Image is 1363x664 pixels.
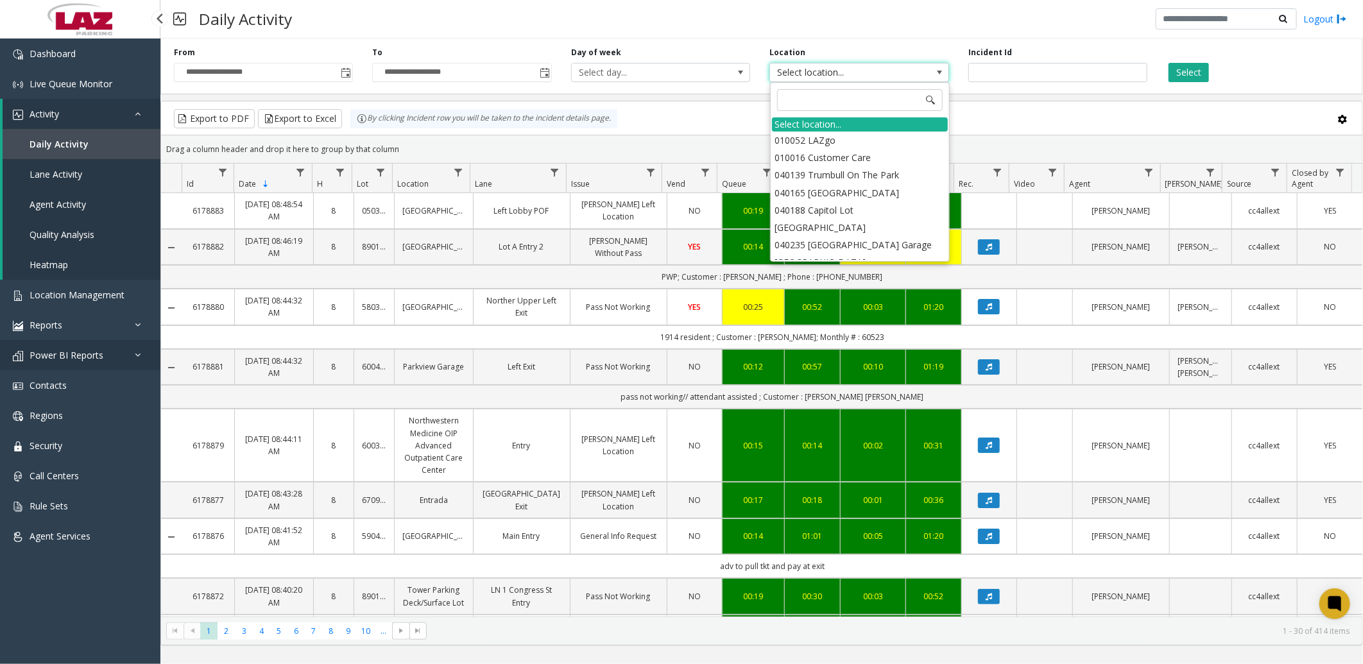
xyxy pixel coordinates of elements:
[357,114,367,124] img: infoIcon.svg
[675,494,715,506] a: NO
[572,64,714,81] span: Select day...
[1240,301,1289,313] a: cc4allext
[793,439,832,452] a: 00:14
[402,301,465,313] a: [GEOGRAPHIC_DATA]
[481,439,562,452] a: Entry
[689,531,701,541] span: NO
[13,502,23,512] img: 'icon'
[253,622,270,640] span: Page 4
[793,590,832,602] a: 00:30
[3,250,160,280] a: Heatmap
[243,294,305,319] a: [DATE] 08:44:32 AM
[1324,591,1336,602] span: YES
[914,590,954,602] a: 00:52
[321,241,346,253] a: 8
[1081,205,1162,217] a: [PERSON_NAME]
[989,164,1006,181] a: Rec. Filter Menu
[161,303,182,313] a: Collapse Details
[174,47,195,58] label: From
[770,64,913,81] span: Select location...
[689,440,701,451] span: NO
[914,301,954,313] a: 01:20
[30,319,62,331] span: Reports
[261,179,271,189] span: Sortable
[396,626,406,636] span: Go to the next page
[1081,530,1162,542] a: [PERSON_NAME]
[546,164,563,181] a: Lane Filter Menu
[362,494,386,506] a: 670978
[578,301,659,313] a: Pass Not Working
[697,164,714,181] a: Vend Filter Menu
[688,241,701,252] span: YES
[372,164,390,181] a: Lot Filter Menu
[914,494,954,506] div: 00:36
[190,439,227,452] a: 6178879
[182,554,1362,578] td: adv to pull tkt and pay at exit
[362,439,386,452] a: 600326
[730,205,776,217] div: 00:19
[200,622,218,640] span: Page 1
[321,590,346,602] a: 8
[1324,361,1336,372] span: YES
[481,488,562,512] a: [GEOGRAPHIC_DATA] Exit
[848,361,898,373] a: 00:10
[1081,439,1162,452] a: [PERSON_NAME]
[730,241,776,253] div: 00:14
[730,530,776,542] div: 00:14
[772,132,948,149] li: 010052 LAZgo
[291,164,309,181] a: Date Filter Menu
[730,361,776,373] a: 00:12
[30,470,79,482] span: Call Centers
[1169,63,1209,82] button: Select
[357,178,368,189] span: Lot
[1014,178,1035,189] span: Video
[722,178,746,189] span: Queue
[1240,590,1289,602] a: cc4allext
[848,439,898,452] div: 00:02
[357,622,375,640] span: Page 10
[321,361,346,373] a: 8
[793,361,832,373] a: 00:57
[1305,590,1355,602] a: YES
[190,301,227,313] a: 6178880
[350,109,617,128] div: By clicking Incident row you will be taken to the incident details page.
[218,622,235,640] span: Page 2
[1081,361,1162,373] a: [PERSON_NAME]
[161,164,1362,616] div: Data table
[402,414,465,476] a: Northwestern Medicine OIP Advanced Outpatient Care Center
[30,108,59,120] span: Activity
[848,590,898,602] div: 00:03
[402,205,465,217] a: [GEOGRAPHIC_DATA]
[675,241,715,253] a: YES
[1332,164,1349,181] a: Closed by Agent Filter Menu
[3,99,160,129] a: Activity
[372,47,382,58] label: To
[3,219,160,250] a: Quality Analysis
[243,524,305,549] a: [DATE] 08:41:52 AM
[362,205,386,217] a: 050316
[1044,164,1061,181] a: Video Filter Menu
[793,530,832,542] a: 01:01
[730,439,776,452] div: 00:15
[1324,205,1336,216] span: YES
[578,530,659,542] a: General Info Request
[402,361,465,373] a: Parkview Garage
[793,494,832,506] div: 00:18
[1081,590,1162,602] a: [PERSON_NAME]
[30,47,76,60] span: Dashboard
[642,164,659,181] a: Issue Filter Menu
[13,80,23,90] img: 'icon'
[322,622,339,640] span: Page 8
[1324,241,1336,252] span: NO
[481,294,562,319] a: Norther Upper Left Exit
[772,149,948,166] li: 010016 Customer Care
[409,622,427,640] span: Go to the last page
[675,530,715,542] a: NO
[258,109,342,128] button: Export to Excel
[1240,361,1289,373] a: cc4allext
[182,325,1362,349] td: 1914 resident ; Customer : [PERSON_NAME]; Monthly # : 60523
[1305,205,1355,217] a: YES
